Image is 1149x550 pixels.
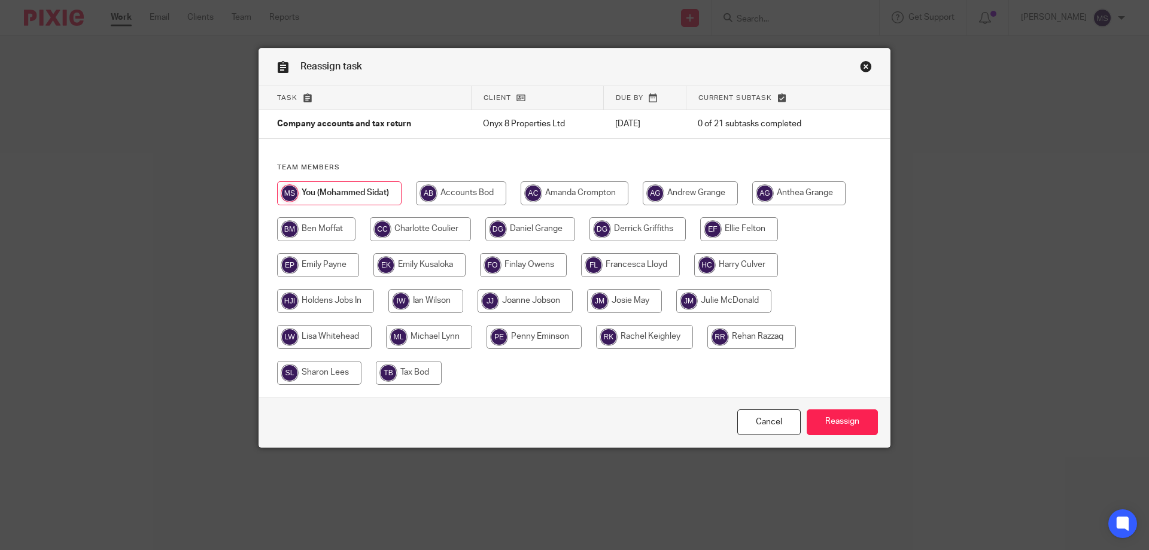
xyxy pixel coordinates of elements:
span: Task [277,95,297,101]
a: Close this dialog window [860,60,872,77]
span: Due by [616,95,643,101]
p: [DATE] [615,118,674,130]
span: Company accounts and tax return [277,120,411,129]
td: 0 of 21 subtasks completed [686,110,845,139]
span: Client [484,95,511,101]
input: Reassign [807,409,878,435]
span: Reassign task [300,62,362,71]
span: Current subtask [698,95,772,101]
a: Close this dialog window [737,409,801,435]
h4: Team members [277,163,872,172]
p: Onyx 8 Properties Ltd [483,118,591,130]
